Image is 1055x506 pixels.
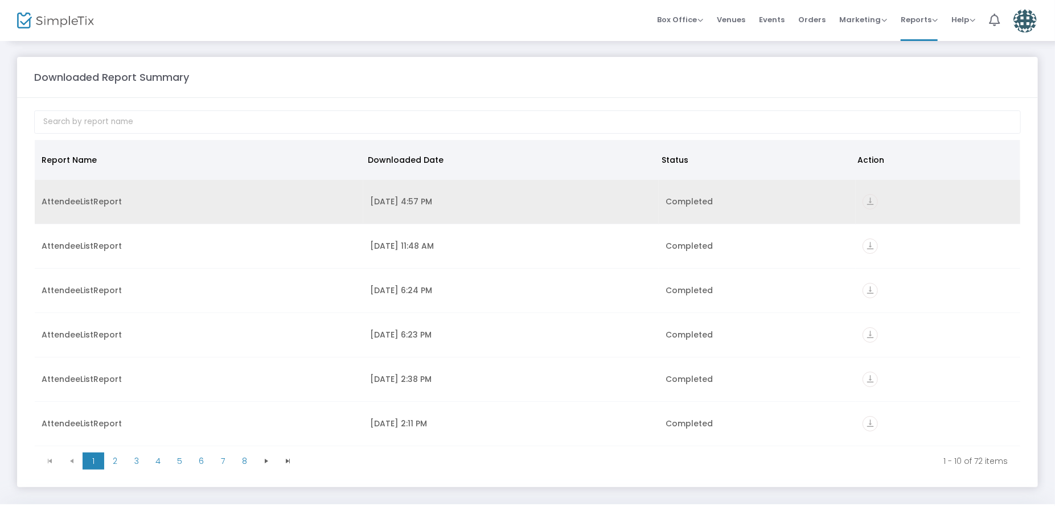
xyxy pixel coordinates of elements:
div: https://go.SimpleTix.com/ccn9p [863,416,1013,431]
div: 8/15/2025 11:48 AM [370,240,652,252]
span: Go to the next page [262,456,271,466]
i: vertical_align_bottom [863,194,878,209]
input: Search by report name [34,110,1021,134]
kendo-pager-info: 1 - 10 of 72 items [307,455,1008,467]
div: 8/14/2025 6:24 PM [370,285,652,296]
div: 8/22/2025 4:57 PM [370,196,652,207]
span: Go to the last page [277,452,299,470]
div: Completed [666,373,849,385]
div: Completed [666,240,849,252]
a: vertical_align_bottom [863,242,878,253]
span: Page 1 [83,452,104,470]
span: Page 3 [126,452,147,470]
div: https://go.SimpleTix.com/67tfx [863,283,1013,298]
i: vertical_align_bottom [863,416,878,431]
span: Help [951,14,975,25]
div: 8/8/2025 2:38 PM [370,373,652,385]
div: https://go.SimpleTix.com/xh97o [863,194,1013,209]
span: Page 5 [169,452,191,470]
i: vertical_align_bottom [863,238,878,254]
i: vertical_align_bottom [863,283,878,298]
span: Page 8 [234,452,256,470]
span: Marketing [839,14,887,25]
span: Events [759,5,785,34]
div: Completed [666,329,849,340]
a: vertical_align_bottom [863,331,878,342]
div: Completed [666,418,849,429]
a: vertical_align_bottom [863,419,878,431]
div: Completed [666,196,849,207]
span: Page 7 [212,452,234,470]
span: Reports [901,14,938,25]
th: Action [851,140,1014,180]
span: Go to the next page [256,452,277,470]
div: AttendeeListReport [42,240,356,252]
div: AttendeeListReport [42,285,356,296]
div: AttendeeListReport [42,196,356,207]
th: Status [655,140,851,180]
span: Page 4 [147,452,169,470]
div: Data table [35,140,1020,447]
th: Report Name [35,140,361,180]
div: AttendeeListReport [42,329,356,340]
span: Box Office [657,14,703,25]
span: Venues [717,5,745,34]
div: 8/14/2025 6:23 PM [370,329,652,340]
span: Page 6 [191,452,212,470]
div: AttendeeListReport [42,418,356,429]
span: Orders [798,5,826,34]
div: 8/8/2025 2:11 PM [370,418,652,429]
div: Completed [666,285,849,296]
m-panel-title: Downloaded Report Summary [34,69,189,85]
a: vertical_align_bottom [863,198,878,209]
div: https://go.SimpleTix.com/1mxui [863,238,1013,254]
i: vertical_align_bottom [863,327,878,343]
div: https://go.SimpleTix.com/iud9r [863,327,1013,343]
th: Downloaded Date [361,140,655,180]
div: AttendeeListReport [42,373,356,385]
a: vertical_align_bottom [863,375,878,386]
span: Go to the last page [284,456,293,466]
span: Page 2 [104,452,126,470]
div: https://go.SimpleTix.com/cy0c9 [863,372,1013,387]
i: vertical_align_bottom [863,372,878,387]
a: vertical_align_bottom [863,286,878,298]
